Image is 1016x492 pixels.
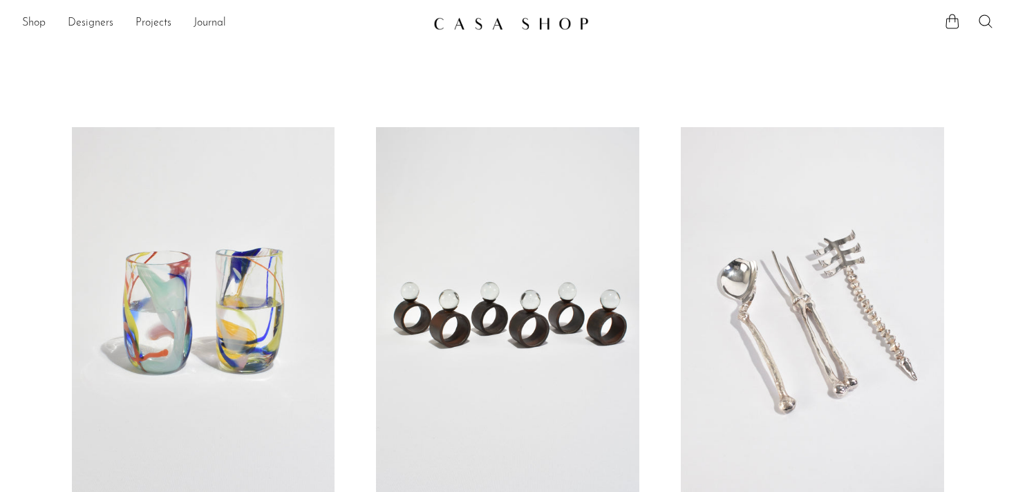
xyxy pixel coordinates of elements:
[135,15,171,32] a: Projects
[22,12,422,35] nav: Desktop navigation
[68,15,113,32] a: Designers
[22,15,46,32] a: Shop
[194,15,226,32] a: Journal
[22,12,422,35] ul: NEW HEADER MENU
